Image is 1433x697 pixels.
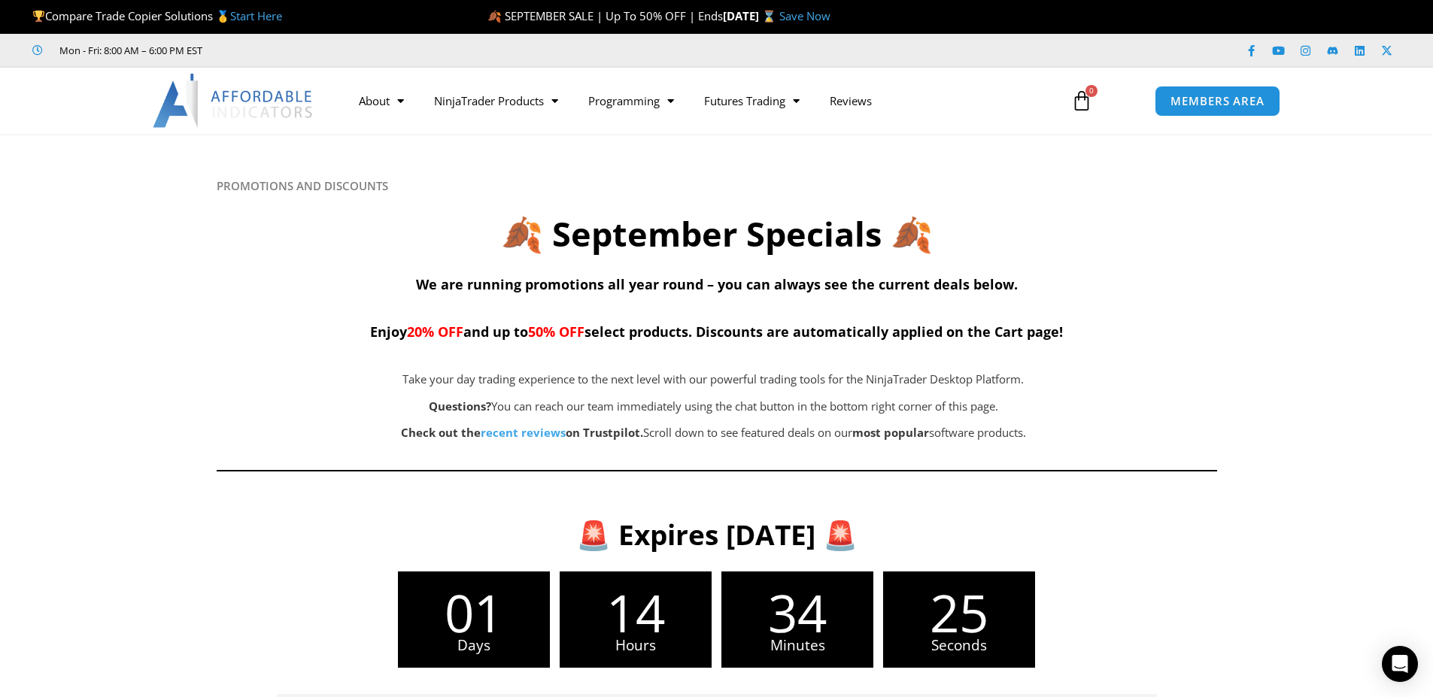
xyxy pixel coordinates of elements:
[560,638,712,653] span: Hours
[1155,86,1280,117] a: MEMBERS AREA
[344,83,1054,118] nav: Menu
[292,423,1136,444] p: Scroll down to see featured deals on our software products.
[416,275,1018,293] span: We are running promotions all year round – you can always see the current deals below.
[852,425,929,440] b: most popular
[419,83,573,118] a: NinjaTrader Products
[487,8,723,23] span: 🍂 SEPTEMBER SALE | Up To 50% OFF | Ends
[528,323,584,341] span: 50% OFF
[398,638,550,653] span: Days
[1382,646,1418,682] div: Open Intercom Messenger
[32,8,282,23] span: Compare Trade Copier Solutions 🥇
[153,74,314,128] img: LogoAI | Affordable Indicators – NinjaTrader
[815,83,887,118] a: Reviews
[223,43,449,58] iframe: Customer reviews powered by Trustpilot
[217,179,1217,193] h6: PROMOTIONS AND DISCOUNTS
[689,83,815,118] a: Futures Trading
[56,41,202,59] span: Mon - Fri: 8:00 AM – 6:00 PM EST
[402,371,1024,386] span: Take your day trading experience to the next level with our powerful trading tools for the NinjaT...
[429,399,491,414] strong: Questions?
[721,638,873,653] span: Minutes
[721,586,873,638] span: 34
[217,212,1217,256] h2: 🍂 September Specials 🍂
[560,586,712,638] span: 14
[883,638,1035,653] span: Seconds
[407,323,463,341] span: 20% OFF
[33,11,44,22] img: 🏆
[1049,79,1115,123] a: 0
[241,517,1192,553] h3: 🚨 Expires [DATE] 🚨
[401,425,643,440] strong: Check out the on Trustpilot.
[344,83,419,118] a: About
[883,586,1035,638] span: 25
[370,323,1063,341] span: Enjoy and up to select products. Discounts are automatically applied on the Cart page!
[481,425,566,440] a: recent reviews
[398,586,550,638] span: 01
[573,83,689,118] a: Programming
[779,8,830,23] a: Save Now
[723,8,779,23] strong: [DATE] ⌛
[230,8,282,23] a: Start Here
[1085,85,1098,97] span: 0
[1170,95,1265,107] span: MEMBERS AREA
[292,396,1136,417] p: You can reach our team immediately using the chat button in the bottom right corner of this page.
